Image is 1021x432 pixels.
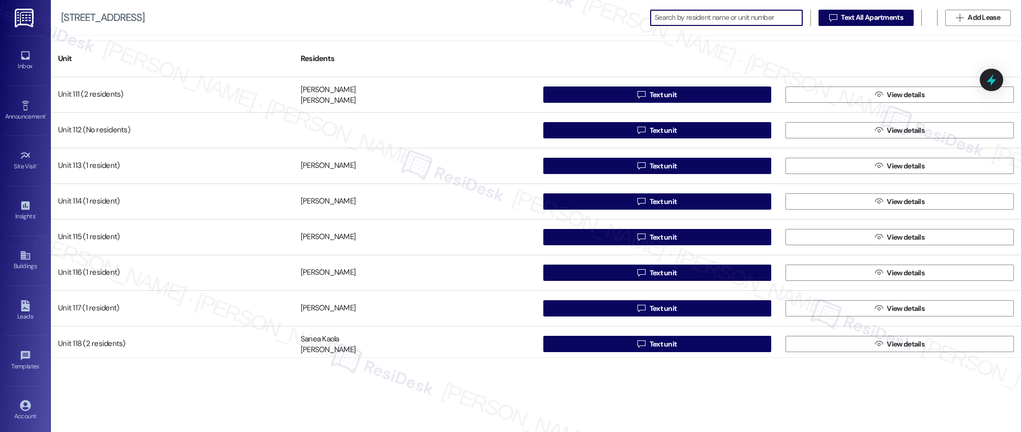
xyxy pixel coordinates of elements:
span: • [35,211,37,218]
button: View details [785,87,1014,103]
div: Unit 115 (1 resident) [51,227,294,247]
div: [PERSON_NAME] [301,84,356,95]
i:  [875,304,883,312]
div: Unit 114 (1 resident) [51,191,294,212]
div: Unit [51,46,294,71]
i:  [637,269,645,277]
button: Text unit [543,193,772,210]
i:  [637,233,645,241]
div: Unit 111 (2 residents) [51,84,294,105]
i:  [637,91,645,99]
button: View details [785,158,1014,174]
button: Text unit [543,229,772,245]
span: View details [887,161,924,171]
span: Add Lease [968,12,1000,23]
span: View details [887,339,924,350]
div: Sanea Kaola [301,334,339,344]
i:  [875,126,883,134]
a: Inbox [5,47,46,74]
div: [STREET_ADDRESS] [61,12,144,23]
i:  [637,126,645,134]
img: ResiDesk Logo [15,9,36,27]
span: Text unit [650,232,677,243]
div: Unit 113 (1 resident) [51,156,294,176]
span: Text unit [650,196,677,207]
div: [PERSON_NAME] [301,96,356,106]
span: Text unit [650,339,677,350]
div: Unit 116 (1 resident) [51,263,294,283]
a: Buildings [5,247,46,274]
button: View details [785,300,1014,316]
button: View details [785,122,1014,138]
i:  [956,14,964,22]
a: Account [5,397,46,424]
a: Leads [5,297,46,325]
a: Insights • [5,197,46,224]
i:  [875,91,883,99]
i:  [875,269,883,277]
div: Unit 118 (2 residents) [51,334,294,354]
i:  [637,197,645,206]
div: Unit 112 (No residents) [51,120,294,140]
i:  [875,233,883,241]
div: [PERSON_NAME] [301,161,356,171]
i:  [875,340,883,348]
div: [PERSON_NAME] [301,196,356,207]
button: Text unit [543,87,772,103]
div: [PERSON_NAME] [301,345,356,356]
button: Add Lease [945,10,1011,26]
span: View details [887,196,924,207]
div: [PERSON_NAME] [301,268,356,278]
a: Templates • [5,347,46,375]
span: • [45,111,47,119]
button: View details [785,265,1014,281]
i:  [637,340,645,348]
span: Text unit [650,303,677,314]
span: • [39,361,41,368]
div: Residents [294,46,536,71]
i:  [875,162,883,170]
span: View details [887,125,924,136]
a: Site Visit • [5,147,46,175]
button: Text unit [543,265,772,281]
span: Text unit [650,90,677,100]
i:  [637,162,645,170]
div: [PERSON_NAME] [301,303,356,314]
button: View details [785,229,1014,245]
button: Text unit [543,158,772,174]
button: View details [785,336,1014,352]
div: [PERSON_NAME] [301,232,356,243]
i:  [875,197,883,206]
button: Text All Apartments [819,10,914,26]
span: View details [887,303,924,314]
button: View details [785,193,1014,210]
button: Text unit [543,122,772,138]
input: Search by resident name or unit number [655,11,802,25]
span: Text All Apartments [841,12,903,23]
span: • [37,161,38,168]
span: View details [887,268,924,278]
span: Text unit [650,125,677,136]
span: Text unit [650,161,677,171]
i:  [829,14,837,22]
span: Text unit [650,268,677,278]
i:  [637,304,645,312]
button: Text unit [543,300,772,316]
span: View details [887,90,924,100]
div: Unit 117 (1 resident) [51,298,294,319]
button: Text unit [543,336,772,352]
span: View details [887,232,924,243]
